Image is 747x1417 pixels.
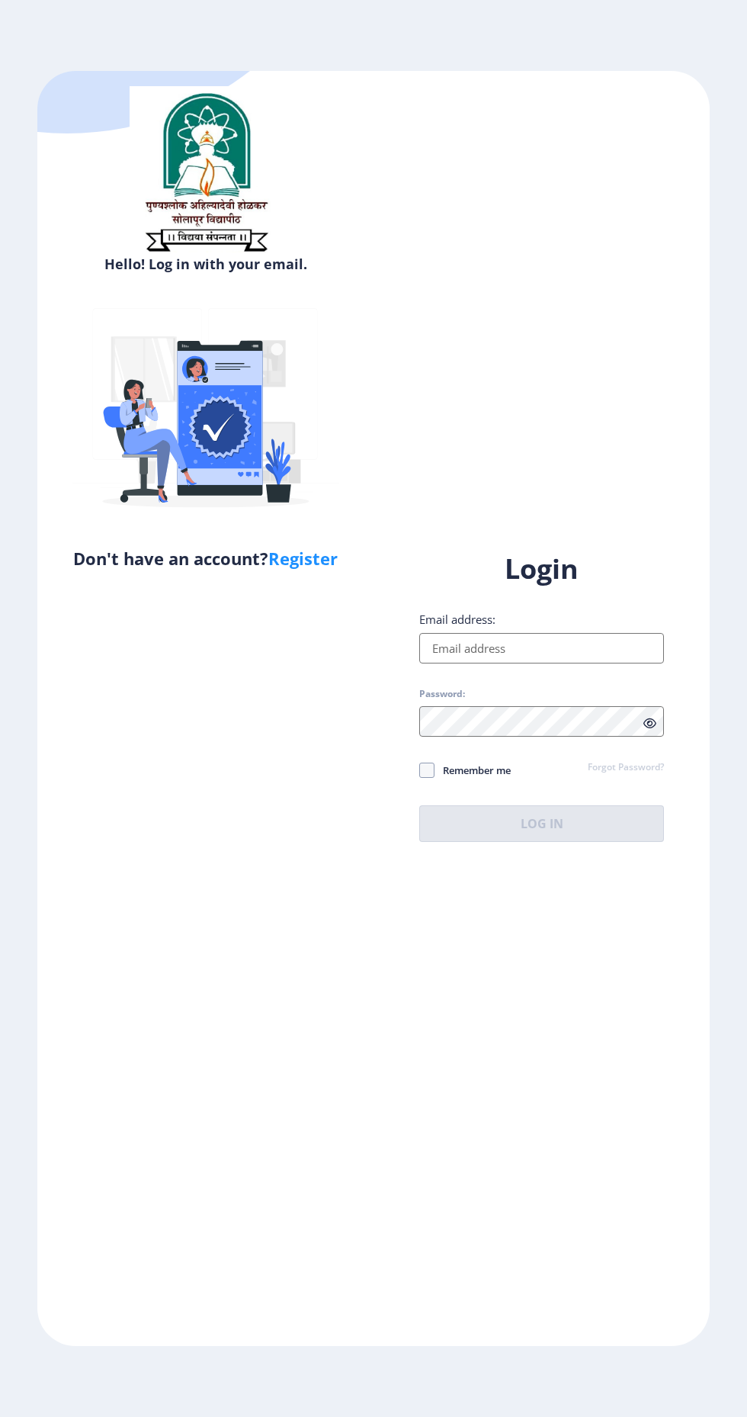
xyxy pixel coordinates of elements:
[419,612,495,627] label: Email address:
[419,633,664,664] input: Email address
[49,255,362,273] h6: Hello! Log in with your email.
[419,551,664,587] h1: Login
[49,546,362,570] h5: Don't have an account?
[130,86,282,259] img: sulogo.png
[419,805,664,842] button: Log In
[419,688,465,700] label: Password:
[268,547,338,570] a: Register
[72,279,339,546] img: Verified-rafiki.svg
[434,761,511,779] span: Remember me
[588,761,664,775] a: Forgot Password?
